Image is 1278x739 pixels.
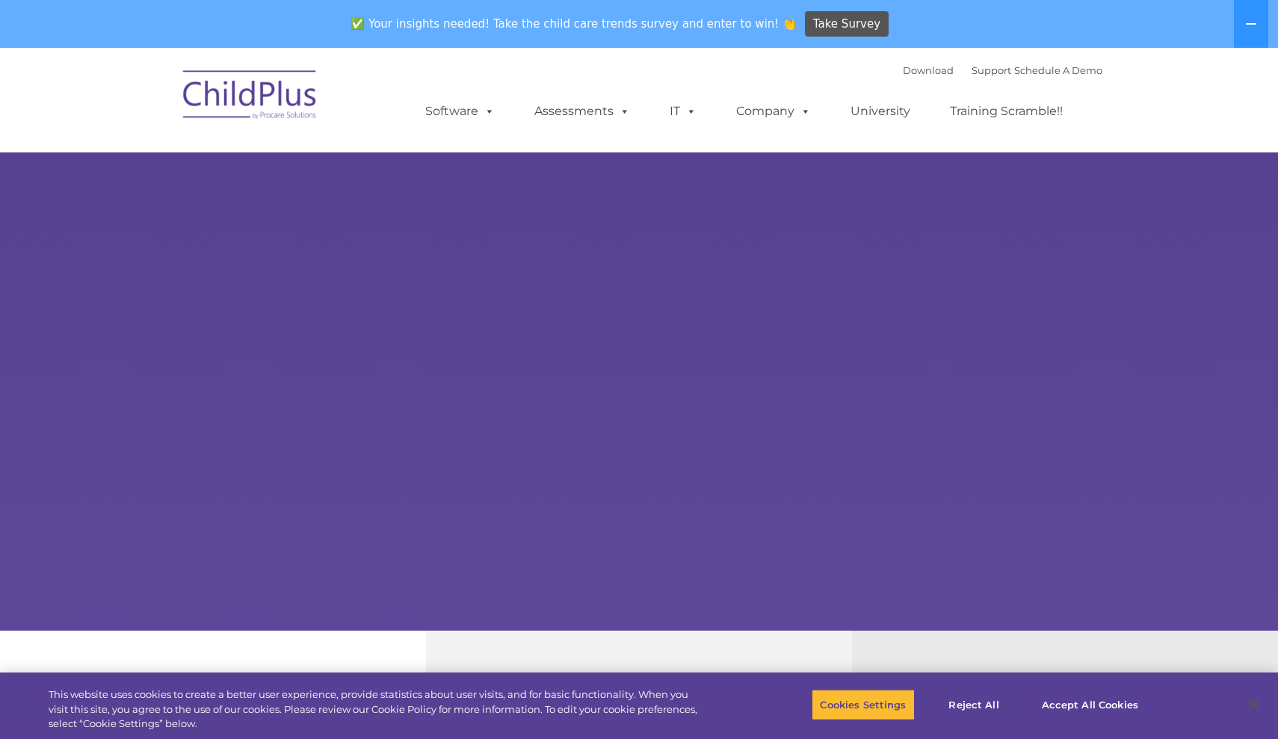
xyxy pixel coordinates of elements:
[812,689,914,720] button: Cookies Settings
[655,96,711,126] a: IT
[208,99,253,110] span: Last name
[805,11,889,37] a: Take Survey
[345,10,803,39] span: ✅ Your insights needed! Take the child care trends survey and enter to win! 👏
[903,64,954,76] a: Download
[1014,64,1102,76] a: Schedule A Demo
[49,687,703,732] div: This website uses cookies to create a better user experience, provide statistics about user visit...
[410,96,510,126] a: Software
[721,96,826,126] a: Company
[1238,688,1271,721] button: Close
[935,96,1078,126] a: Training Scramble!!
[813,11,880,37] span: Take Survey
[176,60,325,134] img: ChildPlus by Procare Solutions
[208,160,271,171] span: Phone number
[972,64,1011,76] a: Support
[927,689,1021,720] button: Reject All
[1034,689,1146,720] button: Accept All Cookies
[903,64,1102,76] font: |
[519,96,645,126] a: Assessments
[836,96,925,126] a: University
